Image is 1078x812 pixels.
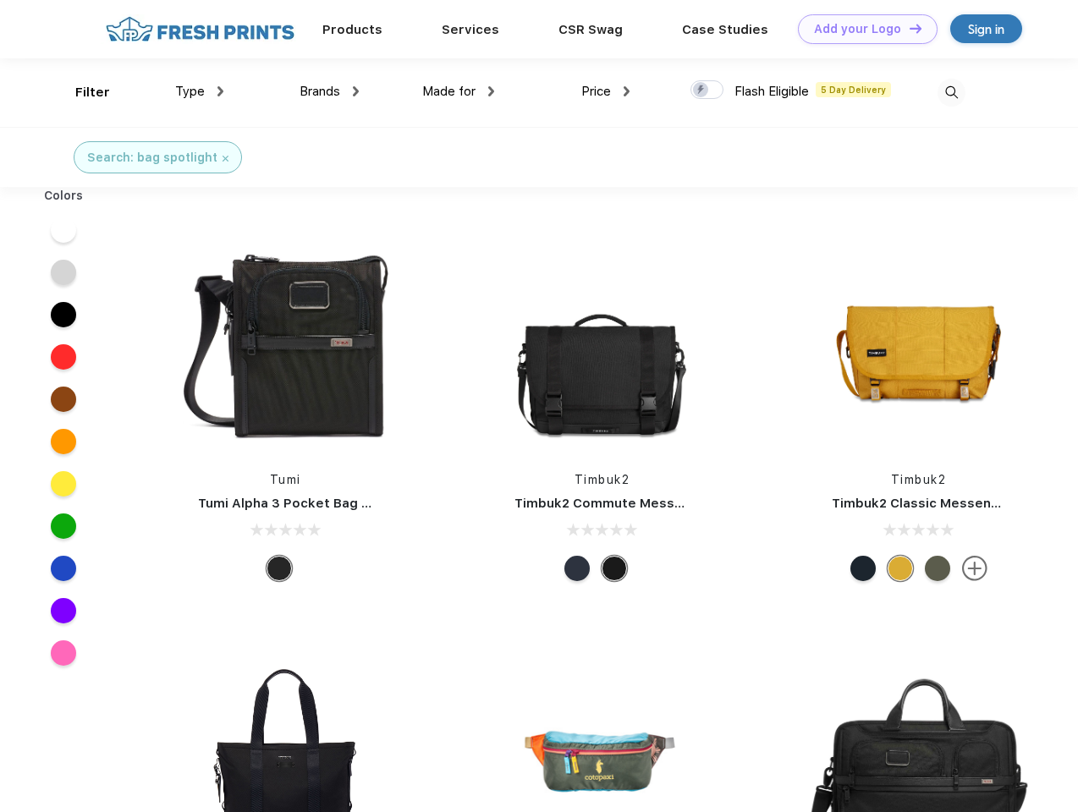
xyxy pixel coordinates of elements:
img: func=resize&h=266 [806,229,1031,454]
span: Brands [300,84,340,99]
img: fo%20logo%202.webp [101,14,300,44]
span: Price [581,84,611,99]
img: filter_cancel.svg [223,156,228,162]
a: Products [322,22,382,37]
a: Timbuk2 Commute Messenger Bag [514,496,741,511]
a: Timbuk2 Classic Messenger Bag [832,496,1042,511]
a: Sign in [950,14,1022,43]
div: Search: bag spotlight [87,149,217,167]
div: Black [267,556,292,581]
a: Timbuk2 [575,473,630,486]
a: Tumi Alpha 3 Pocket Bag Small [198,496,396,511]
img: dropdown.png [624,86,630,96]
div: Eco Army [925,556,950,581]
span: Flash Eligible [734,84,809,99]
img: dropdown.png [353,86,359,96]
img: desktop_search.svg [938,79,965,107]
img: func=resize&h=266 [489,229,714,454]
div: Sign in [968,19,1004,39]
div: Colors [31,187,96,205]
img: dropdown.png [488,86,494,96]
img: func=resize&h=266 [173,229,398,454]
span: 5 Day Delivery [816,82,891,97]
img: dropdown.png [217,86,223,96]
span: Made for [422,84,476,99]
a: Tumi [270,473,301,486]
div: Filter [75,83,110,102]
img: DT [910,24,921,33]
img: more.svg [962,556,987,581]
div: Eco Amber [888,556,913,581]
div: Add your Logo [814,22,901,36]
span: Type [175,84,205,99]
div: Eco Nautical [564,556,590,581]
div: Eco Black [602,556,627,581]
a: Timbuk2 [891,473,947,486]
div: Eco Monsoon [850,556,876,581]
